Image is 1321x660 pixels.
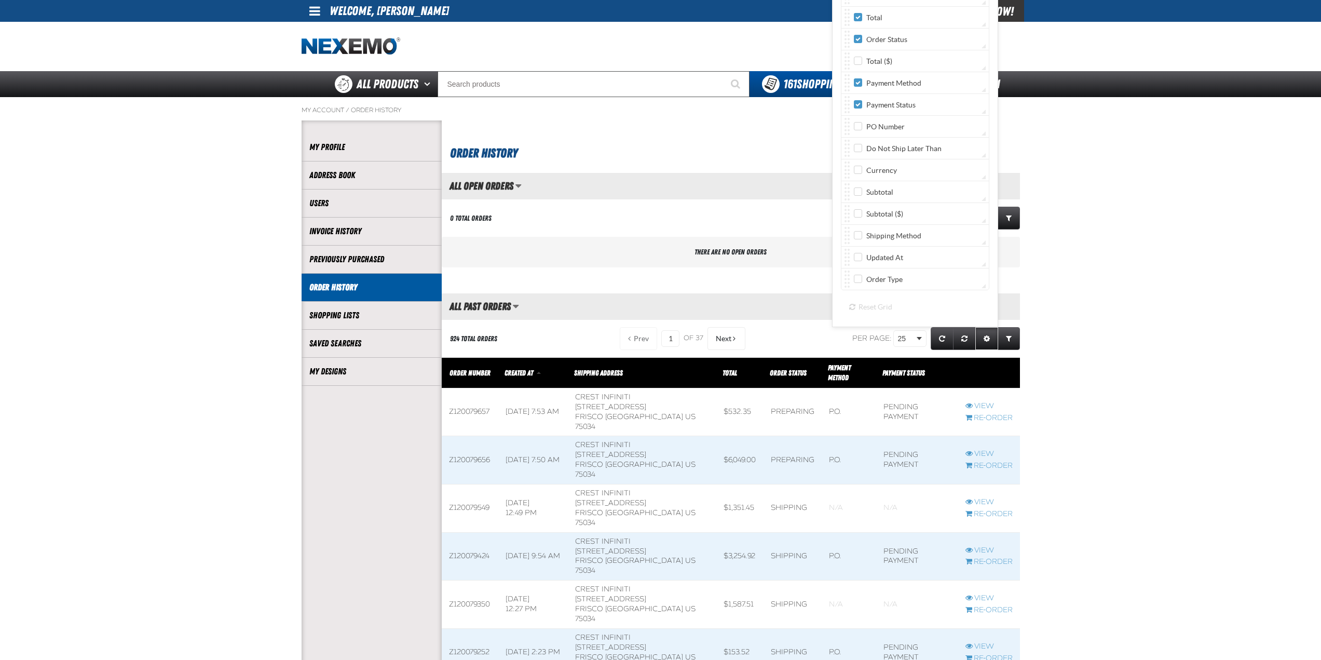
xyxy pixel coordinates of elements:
[854,57,862,65] input: Total ($)
[882,369,925,377] span: Payment Status
[351,106,401,114] a: Order History
[574,369,623,377] span: Shipping Address
[764,436,822,484] td: Preparing
[450,369,491,377] span: Order Number
[854,231,862,239] input: Shipping Method
[854,209,862,218] input: Subtotal ($)
[965,546,1013,556] a: View Z120079424 order
[965,557,1013,567] a: Re-Order Z120079424 order
[965,449,1013,459] a: View Z120079656 order
[716,436,764,484] td: $6,049.00
[515,177,522,195] button: Manage grid views. Current view is All Open Orders
[575,450,646,459] span: [STREET_ADDRESS]
[498,436,568,484] td: [DATE] 7:50 AM
[575,499,646,507] span: [STREET_ADDRESS]
[498,581,568,629] td: [DATE] 12:27 PM
[605,460,683,469] span: [GEOGRAPHIC_DATA]
[605,556,683,565] span: [GEOGRAPHIC_DATA]
[694,248,767,256] span: There are no open orders
[575,489,631,497] span: Crest Infiniti
[575,393,631,401] span: Crest Infiniti
[575,518,595,527] bdo: 75034
[876,532,958,581] td: Pending payment
[716,388,764,436] td: $532.35
[498,484,568,533] td: [DATE] 12:49 PM
[575,508,603,517] span: FRISCO
[450,334,497,344] div: 924 Total Orders
[854,231,921,241] label: Shipping Method
[575,556,603,565] span: FRISCO
[309,309,434,321] a: Shopping Lists
[953,327,976,350] a: Reset grid action
[965,642,1013,652] a: View Z120079252 order
[302,106,1020,114] nav: Breadcrumbs
[498,388,568,436] td: [DATE] 7:53 AM
[575,440,631,449] span: Crest Infiniti
[685,556,696,565] span: US
[716,484,764,533] td: $1,351.45
[822,581,876,629] td: Blank
[575,643,646,652] span: [STREET_ADDRESS]
[309,197,434,209] a: Users
[575,633,631,642] span: Crest Infiniti
[852,334,892,343] span: Per page:
[854,13,862,21] input: Total
[764,532,822,581] td: Shipping
[854,122,905,132] label: PO Number
[575,614,595,623] bdo: 75034
[309,281,434,293] a: Order History
[450,146,517,160] span: Order History
[302,106,344,114] a: My Account
[505,369,533,377] span: Created At
[854,187,862,196] input: Subtotal
[876,388,958,436] td: Pending payment
[822,388,876,436] td: P.O.
[442,388,498,436] td: Z120079657
[661,330,679,347] input: Current page number
[442,484,498,533] td: Z120079549
[854,209,903,219] label: Subtotal ($)
[783,77,866,91] span: Shopping Lists
[685,604,696,613] span: US
[854,13,882,23] label: Total
[605,508,683,517] span: [GEOGRAPHIC_DATA]
[684,334,703,343] span: of 37
[575,412,603,421] span: FRISCO
[876,436,958,484] td: Pending payment
[723,369,737,377] a: Total
[965,605,1013,615] a: Re-Order Z120079350 order
[965,401,1013,411] a: View Z120079657 order
[854,253,903,263] label: Updated At
[512,298,519,315] button: Manage grid views. Current view is All Past Orders
[685,412,696,421] span: US
[438,71,750,97] input: Search
[965,497,1013,507] a: View Z120079549 order
[724,71,750,97] button: Start Searching
[309,366,434,378] a: My Designs
[498,532,568,581] td: [DATE] 9:54 AM
[770,369,807,377] a: Order Status
[854,78,862,87] input: Payment Method
[575,595,646,603] span: [STREET_ADDRESS]
[420,71,438,97] button: Open All Products pages
[685,460,696,469] span: US
[442,581,498,629] td: Z120079350
[828,363,851,382] span: Payment Method
[998,327,1020,350] a: Expand or Collapse Grid Filters
[822,532,876,581] td: P.O.
[750,71,879,97] button: You have 161 Shopping Lists. Open to view details
[854,187,893,197] label: Subtotal
[302,37,400,56] a: Home
[975,327,998,350] a: Expand or Collapse Grid Settings
[707,327,745,350] button: Next Page
[309,225,434,237] a: Invoice History
[442,436,498,484] td: Z120079656
[442,180,513,192] h2: All Open Orders
[685,508,696,517] span: US
[998,207,1020,230] a: Expand or Collapse Grid Filters
[854,122,862,130] input: PO Number
[965,509,1013,519] a: Re-Order Z120079549 order
[716,581,764,629] td: $1,587.51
